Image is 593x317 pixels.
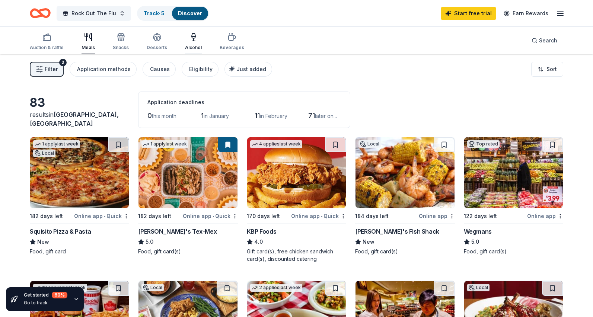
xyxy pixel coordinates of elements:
button: Meals [82,30,95,54]
span: 4.0 [254,237,263,246]
div: Beverages [220,45,244,51]
div: Local [33,150,55,157]
a: Image for Ford's Fish ShackLocal184 days leftOnline app[PERSON_NAME]'s Fish ShackNewFood, gift ca... [355,137,455,255]
span: 5.0 [146,237,153,246]
span: Sort [546,65,557,74]
div: 2 applies last week [250,284,302,292]
div: Application methods [77,65,131,74]
img: Image for Ford's Fish Shack [356,137,454,208]
img: Image for Chuy's Tex-Mex [138,137,237,208]
button: Track· 5Discover [137,6,209,21]
a: Home [30,4,51,22]
button: Auction & raffle [30,30,64,54]
button: Filter2 [30,62,64,77]
div: Go to track [24,300,67,306]
span: in January [204,113,229,119]
span: 0 [147,112,152,119]
button: Application methods [70,62,137,77]
a: Discover [178,10,202,16]
div: results [30,110,129,128]
span: • [321,213,322,219]
div: Online app [527,211,563,221]
div: Meals [82,45,95,51]
button: Eligibility [182,62,219,77]
div: Online app [419,211,455,221]
div: Food, gift card(s) [464,248,563,255]
span: Search [539,36,557,45]
div: Get started [24,292,67,298]
button: Alcohol [185,30,202,54]
div: 60 % [52,292,67,298]
button: Just added [224,62,272,77]
a: Image for Squisito Pizza & Pasta1 applylast weekLocal182 days leftOnline app•QuickSquisito Pizza ... [30,137,129,255]
span: in February [260,113,287,119]
div: 182 days left [30,212,63,221]
a: Earn Rewards [499,7,553,20]
span: 1 [201,112,204,119]
div: 2 [59,59,67,66]
a: Track· 5 [144,10,165,16]
div: Causes [150,65,170,74]
span: 11 [255,112,260,119]
div: 1 apply last week [141,140,188,148]
span: in [30,111,119,127]
div: Squisito Pizza & Pasta [30,227,91,236]
div: Online app Quick [183,211,238,221]
button: Snacks [113,30,129,54]
div: Alcohol [185,45,202,51]
a: Start free trial [441,7,496,20]
button: Causes [143,62,176,77]
a: Image for WegmansTop rated122 days leftOnline appWegmans5.0Food, gift card(s) [464,137,563,255]
span: 71 [308,112,315,119]
div: Wegmans [464,227,492,236]
div: Desserts [147,45,167,51]
div: Local [141,284,164,291]
button: Search [526,33,563,48]
span: [GEOGRAPHIC_DATA], [GEOGRAPHIC_DATA] [30,111,119,127]
a: Image for Chuy's Tex-Mex1 applylast week182 days leftOnline app•Quick[PERSON_NAME]'s Tex-Mex5.0Fo... [138,137,237,255]
div: Food, gift card(s) [138,248,237,255]
div: 83 [30,95,129,110]
div: 170 days left [247,212,280,221]
div: 1 apply last week [33,140,80,148]
div: Top rated [467,140,500,148]
div: Snacks [113,45,129,51]
div: 182 days left [138,212,171,221]
div: Online app Quick [291,211,346,221]
button: Rock Out The Flu [57,6,131,21]
span: New [363,237,374,246]
img: Image for Squisito Pizza & Pasta [30,137,129,208]
span: later on... [315,113,337,119]
div: 122 days left [464,212,497,221]
div: 184 days left [355,212,389,221]
div: Eligibility [189,65,213,74]
div: [PERSON_NAME]'s Tex-Mex [138,227,217,236]
img: Image for KBP Foods [247,137,346,208]
span: Just added [236,66,266,72]
div: Local [467,284,490,291]
a: Image for KBP Foods4 applieslast week170 days leftOnline app•QuickKBP Foods4.0Gift card(s), free ... [247,137,346,263]
div: Local [358,140,381,148]
div: Online app Quick [74,211,129,221]
img: Image for Wegmans [464,137,563,208]
div: [PERSON_NAME]'s Fish Shack [355,227,439,236]
div: Application deadlines [147,98,341,107]
button: Beverages [220,30,244,54]
div: KBP Foods [247,227,276,236]
button: Desserts [147,30,167,54]
div: 4 applies last week [250,140,302,148]
button: Sort [531,62,563,77]
div: Food, gift card(s) [355,248,455,255]
span: New [37,237,49,246]
span: • [213,213,214,219]
span: Filter [45,65,58,74]
div: Auction & raffle [30,45,64,51]
div: Gift card(s), free chicken sandwich card(s), discounted catering [247,248,346,263]
span: this month [152,113,176,119]
span: Rock Out The Flu [71,9,116,18]
div: Food, gift card [30,248,129,255]
span: • [104,213,105,219]
span: 5.0 [471,237,479,246]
